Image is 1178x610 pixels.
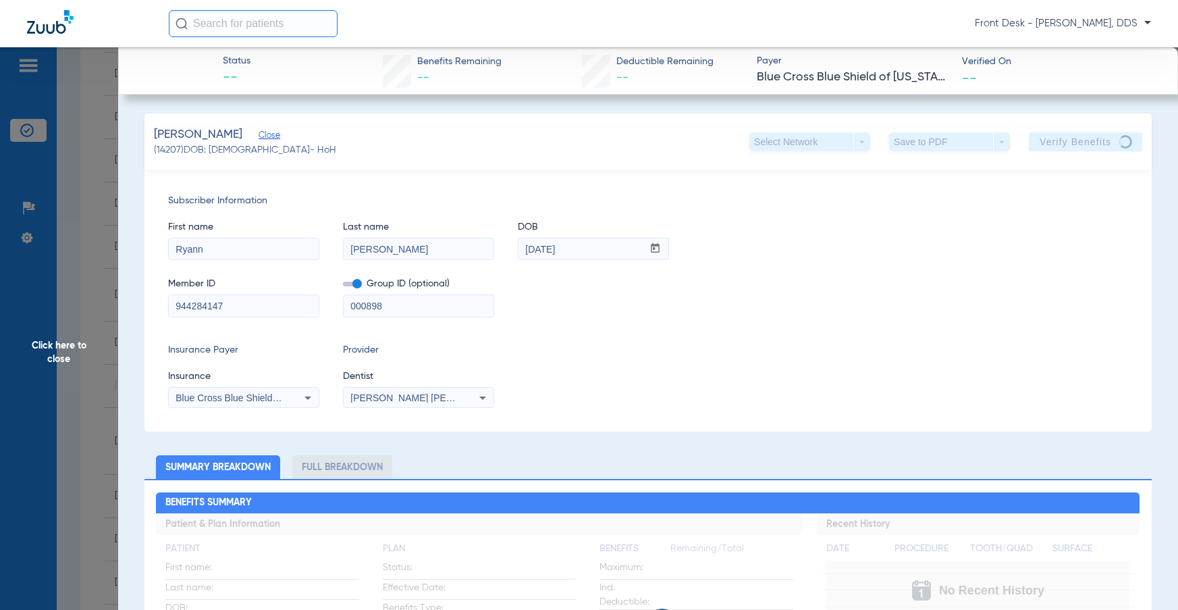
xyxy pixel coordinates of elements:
[616,72,628,84] span: --
[154,126,242,143] span: [PERSON_NAME]
[343,370,494,384] span: Dentist
[169,10,338,37] input: Search for patients
[518,220,669,234] span: DOB
[168,370,319,384] span: Insurance
[154,143,336,157] span: (14207) DOB: [DEMOGRAPHIC_DATA] - HoH
[292,455,392,479] li: Full Breakdown
[223,69,250,88] span: --
[350,392,564,403] span: [PERSON_NAME] [PERSON_NAME] 1740301670
[156,492,1140,514] h2: Benefits Summary
[975,17,1151,30] span: Front Desk - [PERSON_NAME], DDS
[168,220,319,234] span: First name
[168,343,319,357] span: Insurance Payer
[343,220,494,234] span: Last name
[259,130,271,143] span: Close
[417,72,429,84] span: --
[962,55,1156,69] span: Verified On
[343,277,494,291] span: Group ID (optional)
[757,54,951,68] span: Payer
[343,343,494,357] span: Provider
[417,55,502,69] span: Benefits Remaining
[1110,545,1178,610] iframe: Chat Widget
[168,277,319,291] span: Member ID
[168,194,1128,208] span: Subscriber Information
[176,18,188,30] img: Search Icon
[616,55,714,69] span: Deductible Remaining
[223,54,250,68] span: Status
[962,70,977,84] span: --
[757,69,951,86] span: Blue Cross Blue Shield of [US_STATE]
[176,392,340,403] span: Blue Cross Blue Shield Of [US_STATE]
[642,238,668,260] button: Open calendar
[156,455,280,479] li: Summary Breakdown
[27,10,74,34] img: Zuub Logo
